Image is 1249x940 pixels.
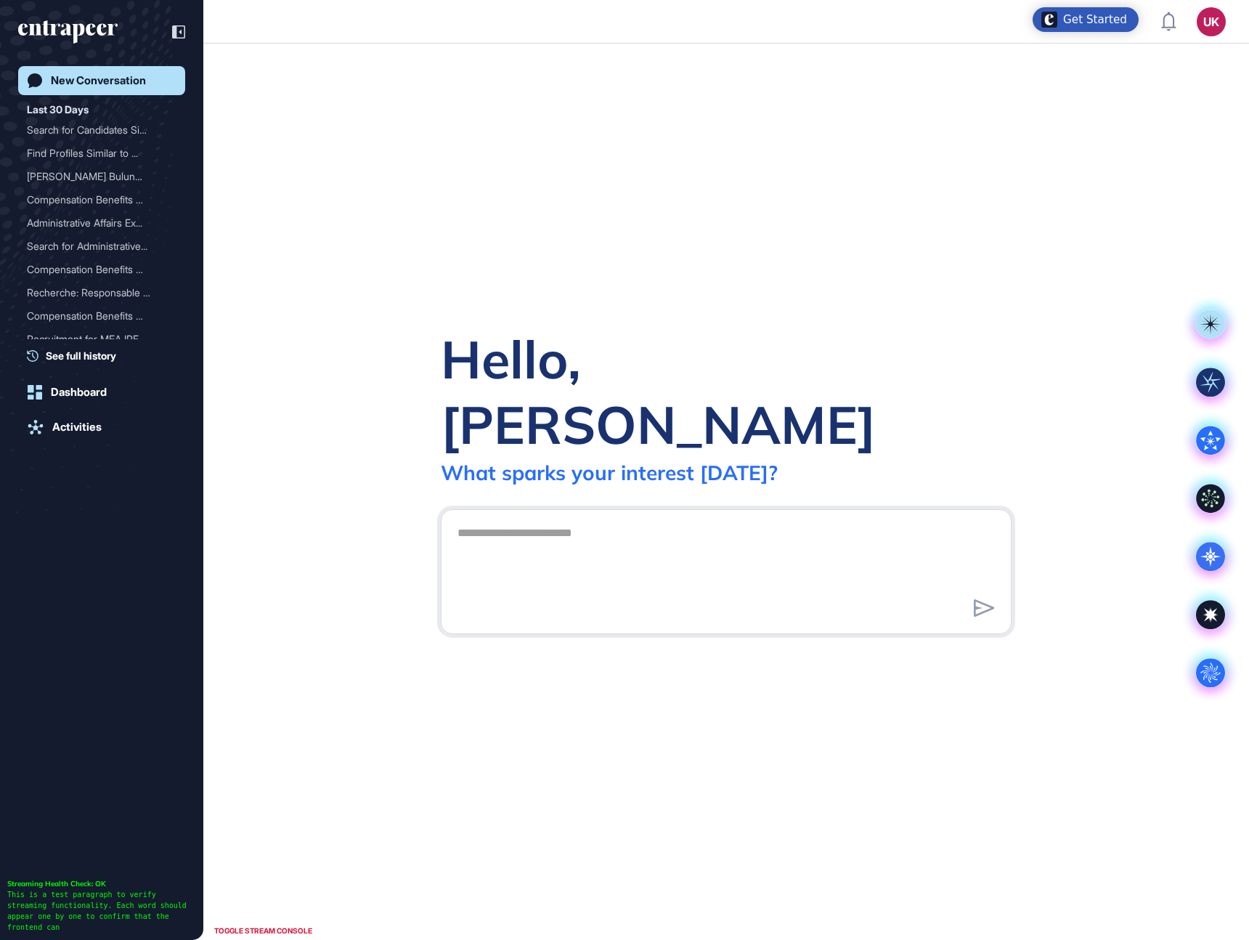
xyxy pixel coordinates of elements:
[1197,7,1226,36] button: UK
[27,118,165,142] div: Search for Candidates Sim...
[27,328,176,351] div: Recruitment for MEA IRF Regional Operations Excellence Manager at Stellantis
[27,281,176,304] div: Recherche: Responsable Compensations et Avantages pour la région MEA avec compétences en Récompen...
[27,235,165,258] div: Search for Administrative...
[27,211,165,235] div: Administrative Affairs Ex...
[27,142,165,165] div: Find Profiles Similar to ...
[1033,7,1139,32] div: Open Get Started checklist
[18,66,185,95] a: New Conversation
[27,188,176,211] div: Compensation Benefits Manager for MEA Region in Automotive and Manufacturing Sectors
[18,378,185,407] a: Dashboard
[27,142,176,165] div: Find Profiles Similar to Feyza Dağıstan
[27,328,165,351] div: Recruitment for MEA IRF R...
[52,421,102,434] div: Activities
[46,348,116,363] span: See full history
[27,258,176,281] div: Compensation Benefits Manager Search for MEA Region with C&B Program Design and Execution Skills ...
[1041,12,1057,28] img: launcher-image-alternative-text
[27,281,165,304] div: Recherche: Responsable Co...
[27,235,176,258] div: Search for Administrative Affairs Expert with 5 Years Experience in Automotive Sector in Istanbul
[51,74,146,87] div: New Conversation
[27,101,89,118] div: Last 30 Days
[27,348,185,363] a: See full history
[1063,12,1127,27] div: Get Started
[27,118,176,142] div: Search for Candidates Similar to Luca Roero on LinkedIn
[18,413,185,442] a: Activities
[441,326,1012,457] div: Hello, [PERSON_NAME]
[27,258,165,281] div: Compensation Benefits Man...
[211,922,316,940] div: TOGGLE STREAM CONSOLE
[27,165,176,188] div: Özgür Akaoğlu'nun Bulunması
[27,304,165,328] div: Compensation Benefits Man...
[27,304,176,328] div: Compensation Benefits Manager Role for MEA Region in Automotive and Manufacturing Industries
[441,460,778,485] div: What sparks your interest [DATE]?
[27,188,165,211] div: Compensation Benefits Man...
[51,386,107,399] div: Dashboard
[27,211,176,235] div: Administrative Affairs Expert with 5 Years Experience in Automotive Sector, Istanbul
[27,165,165,188] div: [PERSON_NAME] Bulunma...
[18,20,118,44] div: entrapeer-logo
